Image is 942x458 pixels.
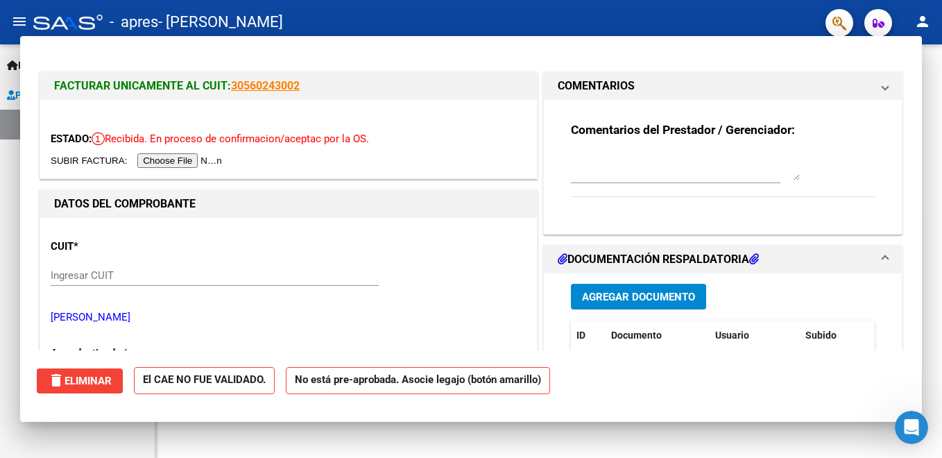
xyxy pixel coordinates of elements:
[286,367,550,394] strong: No está pre-aprobada. Asocie legajo (botón amarillo)
[710,321,800,350] datatable-header-cell: Usuario
[7,87,133,103] span: Prestadores / Proveedores
[51,133,92,145] span: ESTADO:
[869,321,939,350] datatable-header-cell: Acción
[54,197,196,210] strong: DATOS DEL COMPROBANTE
[48,372,65,389] mat-icon: delete
[231,79,300,92] a: 30560243002
[37,368,123,393] button: Eliminar
[606,321,710,350] datatable-header-cell: Documento
[558,251,759,268] h1: DOCUMENTACIÓN RESPALDATORIA
[51,309,526,325] p: [PERSON_NAME]
[544,246,902,273] mat-expansion-panel-header: DOCUMENTACIÓN RESPALDATORIA
[48,375,112,387] span: Eliminar
[576,330,585,341] span: ID
[134,367,275,394] strong: El CAE NO FUE VALIDADO.
[571,321,606,350] datatable-header-cell: ID
[914,13,931,30] mat-icon: person
[715,330,749,341] span: Usuario
[7,58,42,73] span: Inicio
[51,239,194,255] p: CUIT
[544,72,902,100] mat-expansion-panel-header: COMENTARIOS
[158,7,283,37] span: - [PERSON_NAME]
[805,330,837,341] span: Subido
[51,346,194,362] p: Area destinado *
[571,284,706,309] button: Agregar Documento
[582,291,695,303] span: Agregar Documento
[800,321,869,350] datatable-header-cell: Subido
[895,411,928,444] iframe: Intercom live chat
[558,78,635,94] h1: COMENTARIOS
[92,133,369,145] span: Recibida. En proceso de confirmacion/aceptac por la OS.
[544,100,902,234] div: COMENTARIOS
[571,123,795,137] strong: Comentarios del Prestador / Gerenciador:
[611,330,662,341] span: Documento
[11,13,28,30] mat-icon: menu
[54,79,231,92] span: FACTURAR UNICAMENTE AL CUIT:
[110,7,158,37] span: - apres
